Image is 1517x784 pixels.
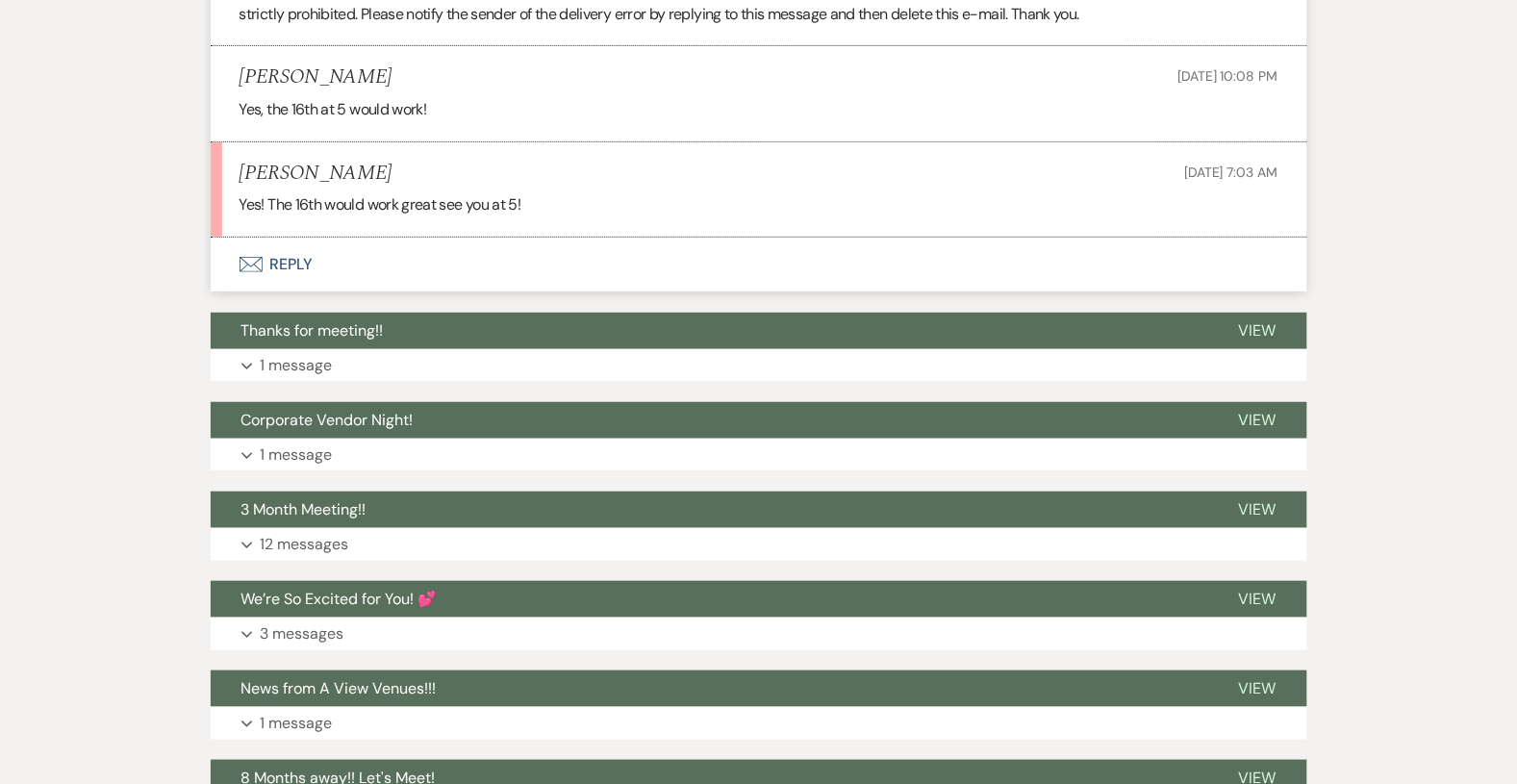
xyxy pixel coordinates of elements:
[1208,492,1307,528] button: View
[1239,678,1277,698] span: View
[241,410,414,430] span: Corporate Vendor Night!
[241,320,384,341] span: Thanks for meeting!!
[261,532,349,557] p: 12 messages
[1208,670,1307,707] button: View
[1239,320,1277,341] span: View
[211,349,1307,382] button: 1 message
[241,499,367,519] span: 3 Month Meeting!!
[211,581,1208,618] button: We’re So Excited for You! 💕
[1239,410,1277,430] span: View
[1208,313,1307,349] button: View
[211,618,1307,650] button: 3 messages
[1239,589,1277,609] span: View
[1184,164,1277,181] span: [DATE] 7:03 AM
[211,238,1307,291] button: Reply
[1208,581,1307,618] button: View
[261,621,344,646] p: 3 messages
[211,439,1307,471] button: 1 message
[211,670,1208,707] button: News from A View Venues!!!
[211,313,1208,349] button: Thanks for meeting!!
[211,402,1208,439] button: Corporate Vendor Night!
[240,192,1278,217] div: Yes! The 16th would work great see you at 5!
[240,162,392,186] h5: [PERSON_NAME]
[1208,402,1307,439] button: View
[211,707,1307,740] button: 1 message
[261,711,333,736] p: 1 message
[240,65,392,89] h5: [PERSON_NAME]
[1239,499,1277,519] span: View
[261,443,333,468] p: 1 message
[241,678,437,698] span: News from A View Venues!!!
[211,528,1307,561] button: 12 messages
[241,589,438,609] span: We’re So Excited for You! 💕
[240,97,1278,122] div: Yes, the 16th at 5 would work!
[211,492,1208,528] button: 3 Month Meeting!!
[1178,67,1278,85] span: [DATE] 10:08 PM
[261,353,333,378] p: 1 message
